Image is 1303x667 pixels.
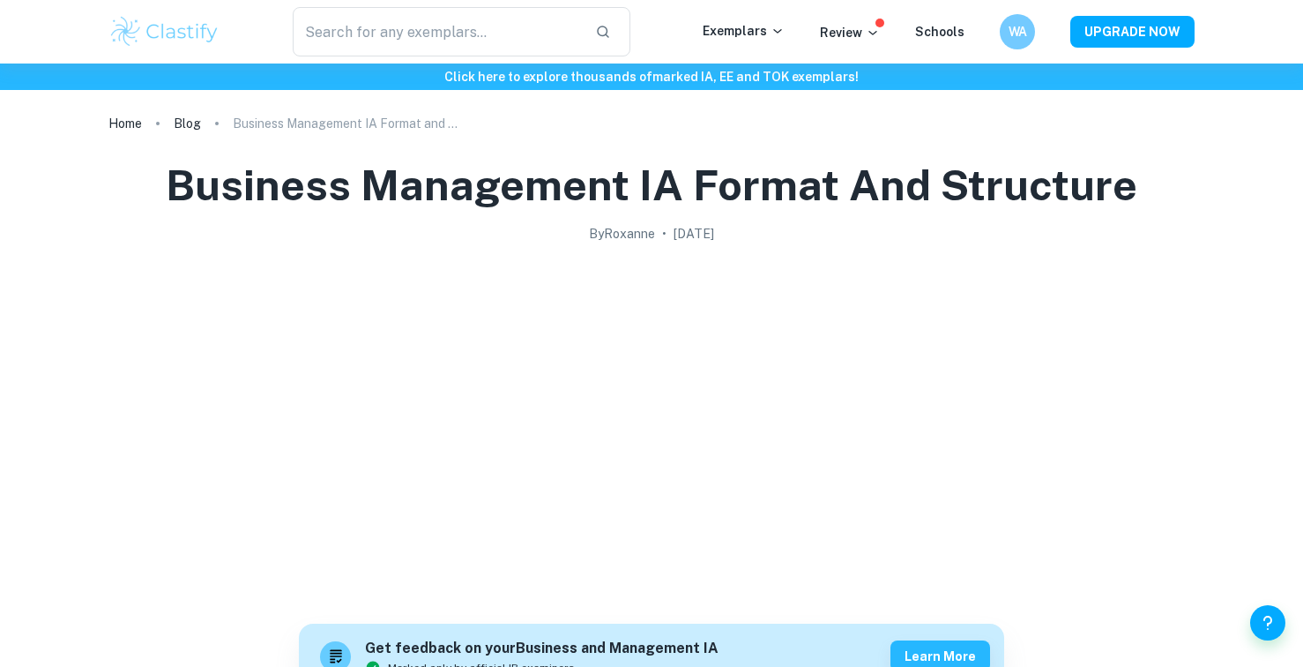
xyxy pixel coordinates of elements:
h1: Business Management IA Format and Structure [166,157,1137,214]
img: Business Management IA Format and Structure cover image [299,251,1004,603]
a: Schools [915,25,964,39]
button: Help and Feedback [1250,605,1285,641]
p: • [662,224,666,244]
p: Review [820,23,880,42]
h6: WA [1008,22,1028,41]
img: Clastify logo [108,14,220,49]
h6: Click here to explore thousands of marked IA, EE and TOK exemplars ! [4,67,1299,86]
a: Home [108,111,142,136]
button: UPGRADE NOW [1070,16,1195,48]
h2: By Roxanne [589,224,655,244]
p: Business Management IA Format and Structure [233,114,462,133]
input: Search for any exemplars... [293,7,581,56]
button: WA [1000,14,1035,49]
p: Exemplars [703,21,785,41]
h2: [DATE] [674,224,714,244]
a: Blog [174,111,201,136]
h6: Get feedback on your Business and Management IA [365,638,719,660]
